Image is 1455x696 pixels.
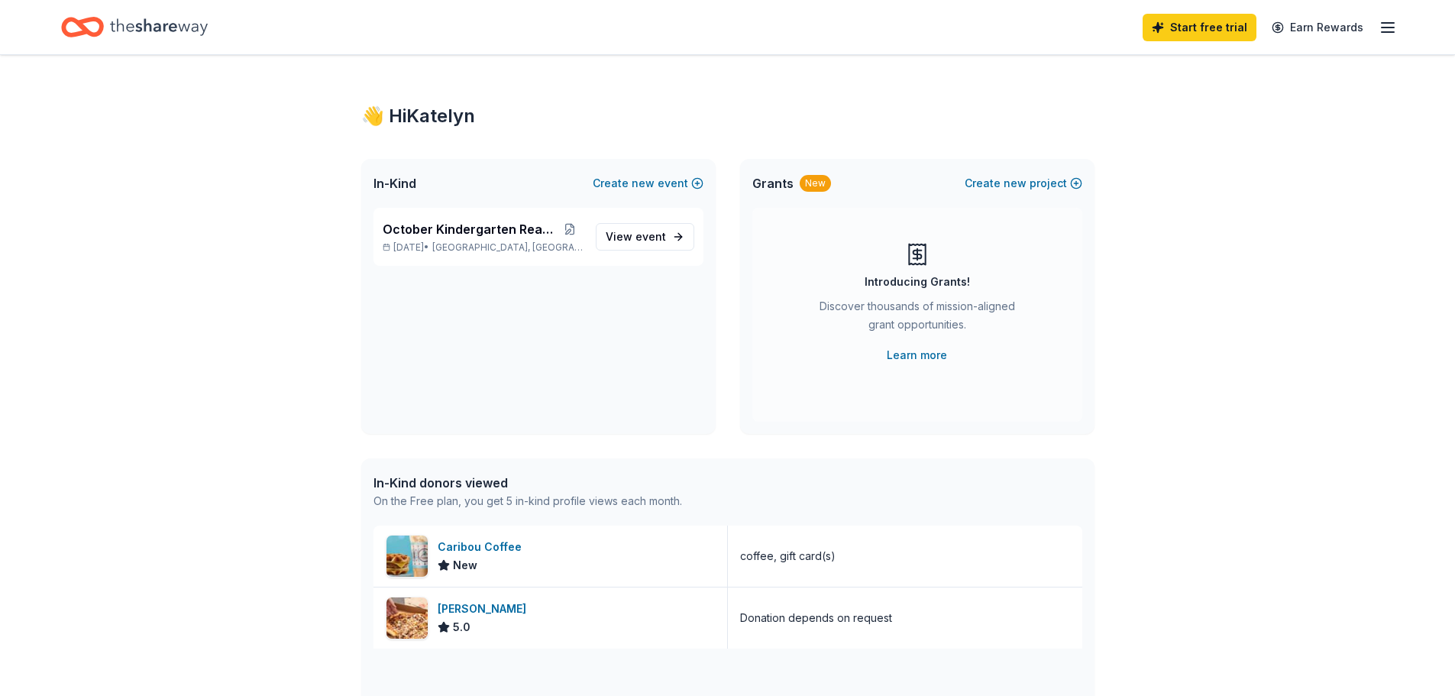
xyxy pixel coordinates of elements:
[438,600,532,618] div: [PERSON_NAME]
[1004,174,1027,193] span: new
[386,536,428,577] img: Image for Caribou Coffee
[373,492,682,510] div: On the Free plan, you get 5 in-kind profile views each month.
[740,547,836,565] div: coffee, gift card(s)
[596,223,694,251] a: View event
[438,538,528,556] div: Caribou Coffee
[361,104,1094,128] div: 👋 Hi Katelyn
[813,297,1021,340] div: Discover thousands of mission-aligned grant opportunities.
[61,9,208,45] a: Home
[593,174,703,193] button: Createnewevent
[800,175,831,192] div: New
[865,273,970,291] div: Introducing Grants!
[1143,14,1256,41] a: Start free trial
[373,474,682,492] div: In-Kind donors viewed
[1263,14,1373,41] a: Earn Rewards
[453,556,477,575] span: New
[386,597,428,639] img: Image for Casey's
[606,228,666,246] span: View
[887,346,947,364] a: Learn more
[432,241,583,254] span: [GEOGRAPHIC_DATA], [GEOGRAPHIC_DATA]
[453,618,470,636] span: 5.0
[740,609,892,627] div: Donation depends on request
[752,174,794,193] span: Grants
[632,174,655,193] span: new
[965,174,1082,193] button: Createnewproject
[373,174,416,193] span: In-Kind
[635,230,666,243] span: event
[383,220,557,238] span: October Kindergarten Readiness
[383,241,584,254] p: [DATE] •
